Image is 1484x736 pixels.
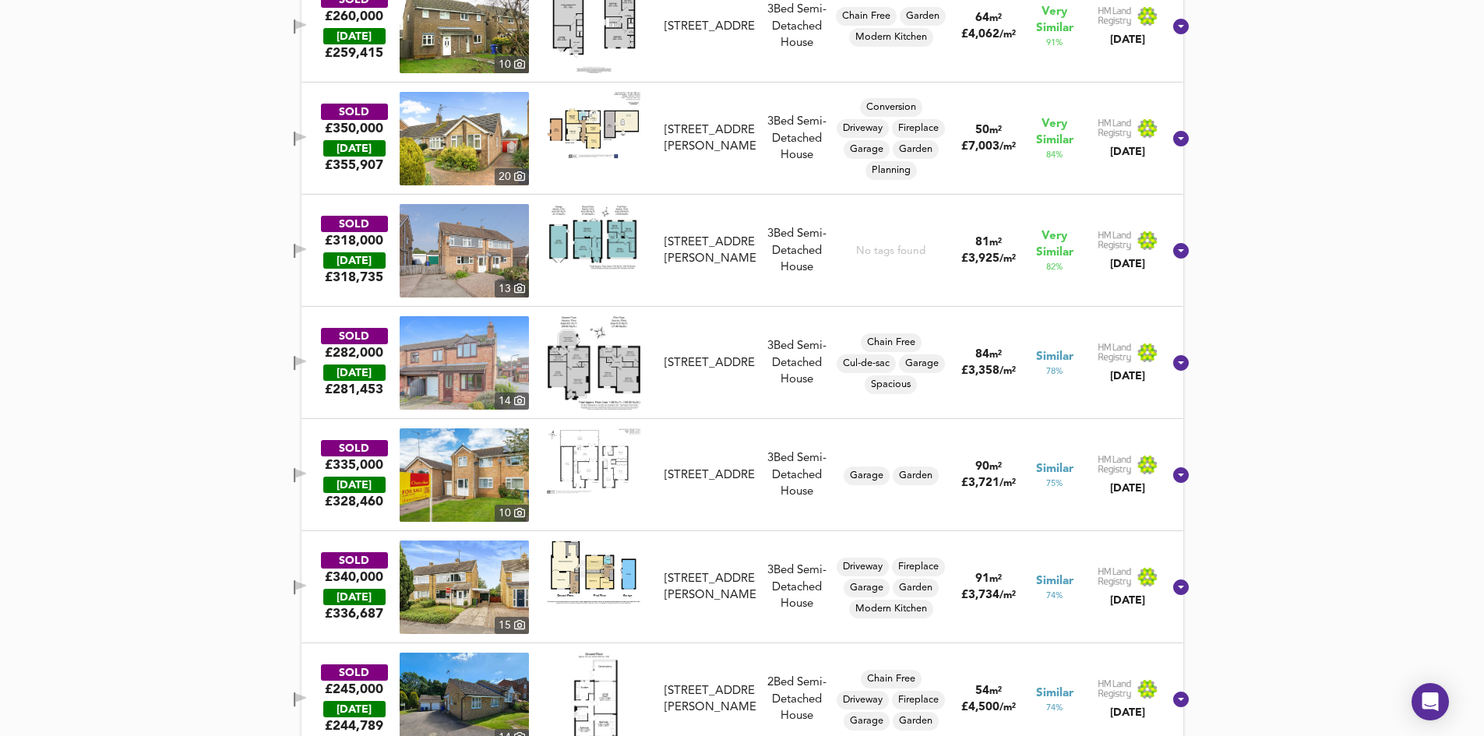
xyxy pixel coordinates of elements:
[762,338,832,388] div: 3 Bed Semi-Detached House
[400,92,529,185] a: property thumbnail 20
[301,83,1183,195] div: SOLD£350,000 [DATE]£355,907property thumbnail 20 Floorplan[STREET_ADDRESS][PERSON_NAME]3Bed Semi-...
[999,142,1016,152] span: / m²
[400,428,529,522] img: property thumbnail
[400,316,529,410] a: property thumbnail 14
[1098,679,1158,699] img: Land Registry
[495,280,529,298] div: 13
[961,365,1016,377] span: £ 3,358
[1098,144,1158,160] div: [DATE]
[849,30,933,44] span: Modern Kitchen
[323,589,386,605] div: [DATE]
[1046,702,1063,714] span: 74 %
[1036,685,1073,702] span: Similar
[961,253,1016,265] span: £ 3,925
[323,28,386,44] div: [DATE]
[861,333,922,352] div: Chain Free
[837,691,889,710] div: Driveway
[321,440,388,456] div: SOLD
[762,450,832,500] div: 3 Bed Semi-Detached House
[400,428,529,522] a: property thumbnail 10
[1172,241,1190,260] svg: Show Details
[325,493,383,510] span: £ 328,460
[861,336,922,350] span: Chain Free
[547,92,640,158] img: Floorplan
[1172,466,1190,484] svg: Show Details
[547,428,640,494] img: Floorplan
[893,581,939,595] span: Garden
[1098,32,1158,48] div: [DATE]
[1046,365,1063,378] span: 78 %
[989,574,1002,584] span: m²
[1036,4,1073,37] span: Very Similar
[999,254,1016,264] span: / m²
[893,467,939,485] div: Garden
[664,571,755,604] div: [STREET_ADDRESS][PERSON_NAME]
[961,477,1016,489] span: £ 3,721
[325,381,383,398] span: £ 281,453
[1098,6,1158,26] img: Land Registry
[495,56,529,73] div: 10
[323,477,386,493] div: [DATE]
[836,7,897,26] div: Chain Free
[664,355,755,372] div: [STREET_ADDRESS]
[893,714,939,728] span: Garden
[975,12,989,24] span: 64
[301,531,1183,643] div: SOLD£340,000 [DATE]£336,687property thumbnail 15 Floorplan[STREET_ADDRESS][PERSON_NAME]3Bed Semi-...
[989,462,1002,472] span: m²
[961,141,1016,153] span: £ 7,003
[837,354,896,373] div: Cul-de-sac
[323,140,386,157] div: [DATE]
[323,701,386,717] div: [DATE]
[325,44,383,62] span: £ 259,415
[1046,590,1063,602] span: 74 %
[762,2,832,51] div: 3 Bed Semi-Detached House
[844,579,890,597] div: Garage
[975,461,989,473] span: 90
[321,216,388,232] div: SOLD
[1036,116,1073,149] span: Very Similar
[1412,683,1449,720] div: Open Intercom Messenger
[844,467,890,485] div: Garage
[961,590,1016,601] span: £ 3,734
[1036,573,1073,590] span: Similar
[1098,368,1158,384] div: [DATE]
[400,204,529,298] img: property thumbnail
[836,9,897,23] span: Chain Free
[1036,461,1073,477] span: Similar
[301,307,1183,419] div: SOLD£282,000 [DATE]£281,453property thumbnail 14 Floorplan[STREET_ADDRESS]3Bed Semi-Detached Hous...
[961,29,1016,40] span: £ 4,062
[664,467,755,484] div: [STREET_ADDRESS]
[989,350,1002,360] span: m²
[893,579,939,597] div: Garden
[892,560,945,574] span: Fireplace
[762,226,832,276] div: 3 Bed Semi-Detached House
[400,541,529,634] a: property thumbnail 15
[301,195,1183,307] div: SOLD£318,000 [DATE]£318,735property thumbnail 13 Floorplan[STREET_ADDRESS][PERSON_NAME]3Bed Semi-...
[844,581,890,595] span: Garage
[400,541,529,634] img: property thumbnail
[899,357,945,371] span: Garage
[1098,118,1158,139] img: Land Registry
[865,164,917,178] span: Planning
[1036,349,1073,365] span: Similar
[762,114,832,164] div: 3 Bed Semi-Detached House
[325,232,383,249] div: £318,000
[1036,228,1073,261] span: Very Similar
[860,98,922,117] div: Conversion
[861,670,922,688] div: Chain Free
[762,674,832,724] div: 2 Bed Semi-Detached House
[999,30,1016,40] span: / m²
[325,8,383,25] div: £260,000
[844,143,890,157] span: Garage
[892,691,945,710] div: Fireplace
[325,157,383,174] span: £ 355,907
[865,161,917,180] div: Planning
[844,469,890,483] span: Garage
[664,683,755,717] div: [STREET_ADDRESS][PERSON_NAME]
[495,505,529,522] div: 10
[837,560,889,574] span: Driveway
[323,252,386,269] div: [DATE]
[892,558,945,576] div: Fireplace
[989,238,1002,248] span: m²
[1172,354,1190,372] svg: Show Details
